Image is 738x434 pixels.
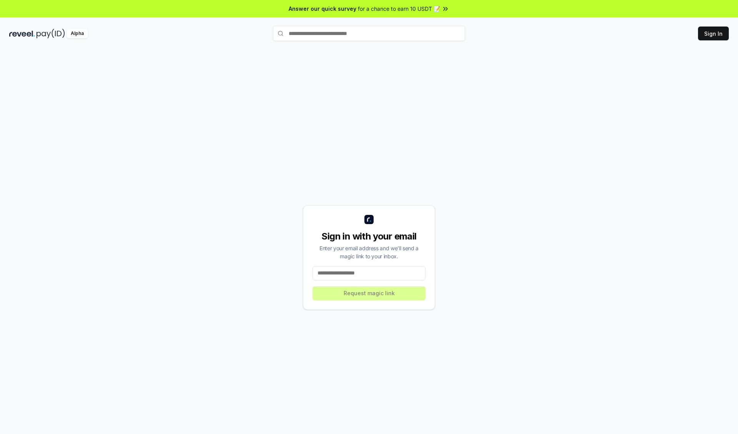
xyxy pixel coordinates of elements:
span: Answer our quick survey [289,5,356,13]
img: pay_id [37,29,65,38]
span: for a chance to earn 10 USDT 📝 [358,5,440,13]
div: Enter your email address and we’ll send a magic link to your inbox. [312,244,426,260]
img: reveel_dark [9,29,35,38]
img: logo_small [364,215,374,224]
div: Sign in with your email [312,230,426,243]
div: Alpha [66,29,88,38]
button: Sign In [698,27,729,40]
